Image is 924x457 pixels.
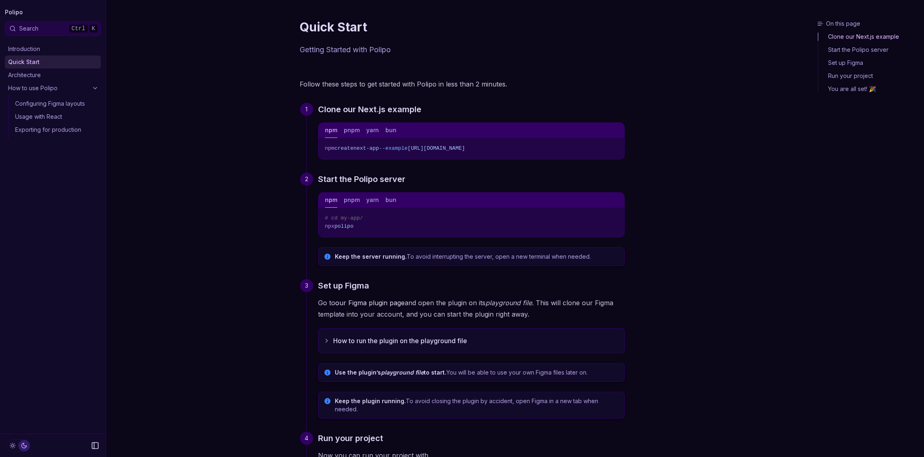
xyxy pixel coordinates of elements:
span: [URL][DOMAIN_NAME] [407,145,465,151]
button: bun [385,123,396,138]
button: pnpm [344,193,360,208]
a: Set up Figma [318,279,369,292]
p: Follow these steps to get started with Polipo in less than 2 minutes. [300,78,625,90]
a: Set up Figma [818,56,921,69]
p: To avoid closing the plugin by accident, open Figma in a new tab when needed. [335,397,619,413]
a: Configuring Figma layouts [12,97,101,110]
span: create [334,145,354,151]
p: Getting Started with Polipo [300,44,625,55]
a: Quick Start [5,55,101,69]
a: Run your project [818,69,921,82]
button: Toggle Theme [7,439,30,452]
a: Architecture [5,69,101,82]
span: # cd my-app/ [325,215,363,221]
a: Run your project [318,432,383,445]
span: npm [325,145,334,151]
strong: Keep the plugin running. [335,397,406,404]
button: bun [385,193,396,208]
a: Exporting for production [12,123,101,136]
p: You will be able to use your own Figma files later on. [335,368,619,377]
a: Usage with React [12,110,101,123]
a: our Figma plugin page [335,299,405,307]
button: npm [325,123,337,138]
a: Polipo [5,7,23,18]
em: playground file [381,369,424,376]
a: Clone our Next.js example [318,103,421,116]
span: polipo [334,223,354,229]
button: How to run the plugin on the playground file [318,328,624,353]
a: Introduction [5,42,101,55]
button: Collapse Sidebar [89,439,102,452]
span: --example [379,145,407,151]
p: Go to and open the plugin on its . This will clone our Figma template into your account, and you ... [318,297,625,320]
em: playground file [485,299,532,307]
h1: Quick Start [300,20,625,34]
a: Clone our Next.js example [818,33,921,43]
kbd: Ctrl [69,24,88,33]
button: npm [325,193,337,208]
h3: On this page [817,20,921,28]
a: Start the Polipo server [818,43,921,56]
button: SearchCtrlK [5,21,101,36]
a: You are all set! 🎉 [818,82,921,93]
button: yarn [366,123,379,138]
strong: Keep the server running. [335,253,407,260]
span: npx [325,223,334,229]
p: To avoid interrupting the server, open a new terminal when needed. [335,253,619,261]
button: yarn [366,193,379,208]
button: pnpm [344,123,360,138]
a: How to use Polipo [5,82,101,95]
strong: Use the plugin’s to start. [335,369,446,376]
kbd: K [89,24,98,33]
a: Start the Polipo server [318,173,405,186]
span: next-app [354,145,379,151]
